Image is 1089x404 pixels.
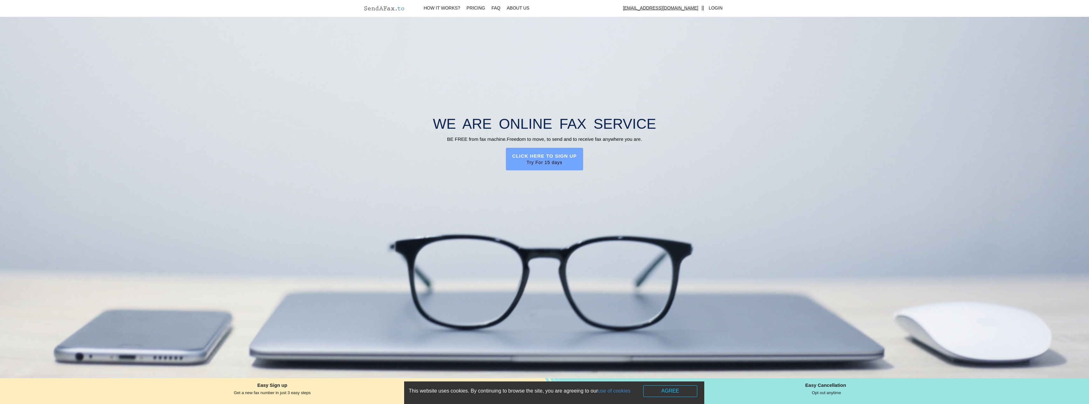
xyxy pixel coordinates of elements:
a: FAQ [488,1,504,16]
h2: WE ARE ONLINE FAX SERVICE [363,116,726,132]
a: CLICK HERE TO SIGN UPTry For 15 days [506,148,583,170]
div: This website uses cookies. By continuing to browse the site, you are agreeing to our [409,385,700,397]
span: Freedom to move, to send and to receive fax anywhere you are. [507,136,642,142]
a: Pricing [463,1,488,16]
span: Try For 15 days [512,159,577,166]
a: Login [706,1,726,16]
a: use of cookies [598,388,631,394]
button: AGREE [643,385,697,397]
span: BE FREE from fax machine. [447,136,507,142]
a: [EMAIL_ADDRESS][DOMAIN_NAME] [620,1,701,16]
label: CLICK HERE TO SIGN UP [512,153,577,159]
img: tnw [545,378,564,404]
u: [EMAIL_ADDRESS][DOMAIN_NAME] [623,5,698,10]
a: About Us [504,1,533,16]
a: How It works? [421,1,464,16]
